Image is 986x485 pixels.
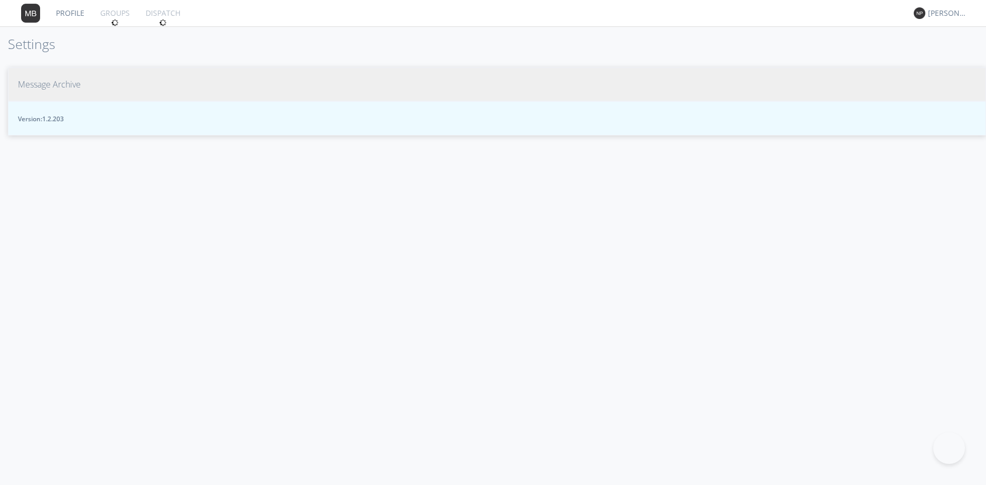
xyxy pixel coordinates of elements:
[914,7,925,19] img: 373638.png
[111,19,119,26] img: spin.svg
[18,79,81,91] span: Message Archive
[159,19,167,26] img: spin.svg
[21,4,40,23] img: 373638.png
[8,101,986,135] button: Version:1.2.203
[18,114,976,123] span: Version: 1.2.203
[8,67,986,102] button: Message Archive
[928,8,968,18] div: [PERSON_NAME] *
[933,432,965,464] iframe: Toggle Customer Support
